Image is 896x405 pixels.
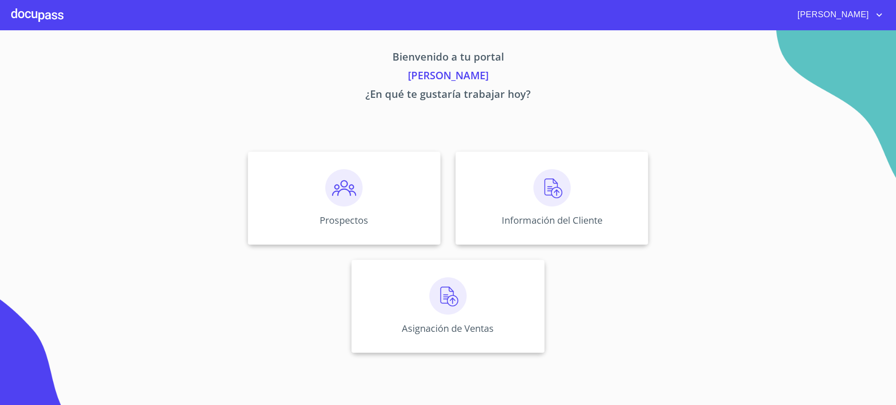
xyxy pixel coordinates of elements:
img: prospectos.png [325,169,363,206]
p: [PERSON_NAME] [161,68,735,86]
img: carga.png [533,169,571,206]
p: Información del Cliente [502,214,602,227]
button: account of current user [791,7,885,22]
p: ¿En qué te gustaría trabajar hoy? [161,86,735,105]
p: Prospectos [320,214,368,227]
img: carga.png [429,277,467,315]
p: Asignación de Ventas [402,322,494,335]
p: Bienvenido a tu portal [161,49,735,68]
span: [PERSON_NAME] [791,7,874,22]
